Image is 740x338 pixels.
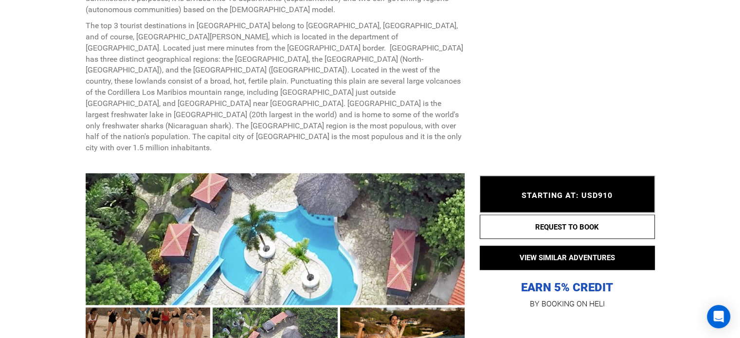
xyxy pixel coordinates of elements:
[480,183,655,296] p: EARN 5% CREDIT
[86,20,465,154] p: The top 3 tourist destinations in [GEOGRAPHIC_DATA] belong to [GEOGRAPHIC_DATA], [GEOGRAPHIC_DATA...
[480,298,655,311] p: BY BOOKING ON HELI
[522,191,613,200] span: STARTING AT: USD910
[480,246,655,270] button: VIEW SIMILAR ADVENTURES
[707,305,730,328] div: Open Intercom Messenger
[480,215,655,239] button: REQUEST TO BOOK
